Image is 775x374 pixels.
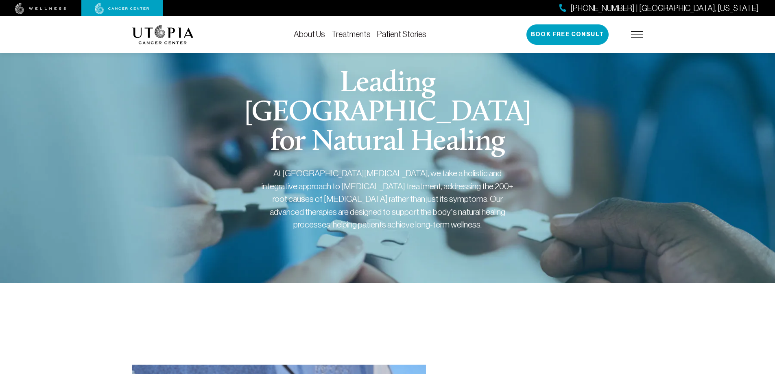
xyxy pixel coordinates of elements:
[294,30,325,39] a: About Us
[631,31,643,38] img: icon-hamburger
[332,30,371,39] a: Treatments
[15,3,66,14] img: wellness
[95,3,149,14] img: cancer center
[132,25,194,44] img: logo
[377,30,426,39] a: Patient Stories
[559,2,759,14] a: [PHONE_NUMBER] | [GEOGRAPHIC_DATA], [US_STATE]
[570,2,759,14] span: [PHONE_NUMBER] | [GEOGRAPHIC_DATA], [US_STATE]
[526,24,609,45] button: Book Free Consult
[262,167,514,231] div: At [GEOGRAPHIC_DATA][MEDICAL_DATA], we take a holistic and integrative approach to [MEDICAL_DATA]...
[232,69,543,157] h1: Leading [GEOGRAPHIC_DATA] for Natural Healing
